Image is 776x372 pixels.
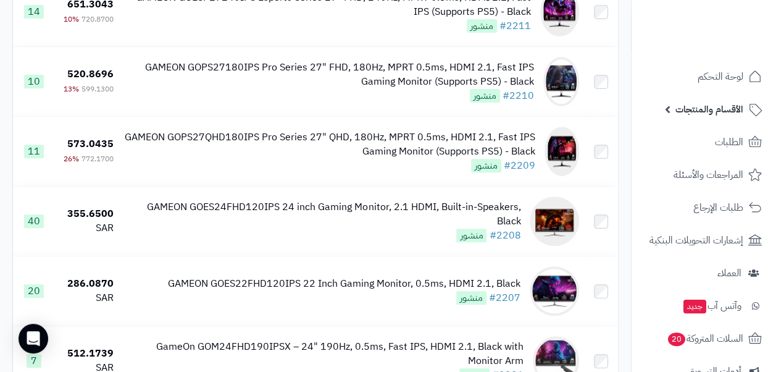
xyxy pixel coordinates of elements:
span: وآتس آب [682,297,741,315]
span: 40 [24,214,44,228]
span: المراجعات والأسئلة [674,166,743,184]
span: 13% [64,83,79,95]
div: GAMEON GOES22FHD120IPS 22 Inch Gaming Monitor, 0.5ms, HDMI 2.1, Black [168,277,520,291]
span: 720.8700 [81,14,114,25]
div: GAMEON GOES24FHD120IPS 24 inch Gaming Monitor, 2.1 HDMI, Built-in-Speakers, Black [123,200,521,229]
span: 26% [64,153,79,164]
img: GAMEON GOES24FHD120IPS 24 inch Gaming Monitor, 2.1 HDMI, Built-in-Speakers, Black [530,197,578,246]
div: GAMEON GOPS27180IPS Pro Series 27" FHD, 180Hz, MPRT 0.5ms, HDMI 2.1, Fast IPS Gaming Monitor (Sup... [123,61,534,89]
span: 10% [64,14,79,25]
a: #2211 [499,19,531,33]
span: 14 [24,5,44,19]
span: الأقسام والمنتجات [675,101,743,118]
span: السلات المتروكة [667,330,743,347]
a: #2210 [503,88,534,103]
span: 772.1700 [81,153,114,164]
div: SAR [60,291,114,305]
img: GAMEON GOPS27180IPS Pro Series 27" FHD, 180Hz, MPRT 0.5ms, HDMI 2.1, Fast IPS Gaming Monitor (Sup... [543,57,579,106]
img: GAMEON GOPS27QHD180IPS Pro Series 27" QHD, 180Hz, MPRT 0.5ms, HDMI 2.1, Fast IPS Gaming Monitor (... [544,127,579,176]
div: SAR [60,221,114,235]
div: Open Intercom Messenger [19,324,48,353]
span: منشور [470,89,500,103]
span: 10 [24,75,44,88]
img: GAMEON GOES22FHD120IPS 22 Inch Gaming Monitor, 0.5ms, HDMI 2.1, Black [530,266,579,316]
span: منشور [456,229,486,242]
span: 11 [24,145,44,158]
span: 7 [27,354,41,368]
a: لوحة التحكم [639,62,769,91]
span: 20 [24,284,44,298]
div: 286.0870 [60,277,114,291]
a: طلبات الإرجاع [639,193,769,222]
div: 512.1739 [60,347,114,361]
div: 355.6500 [60,207,114,221]
a: السلات المتروكة20 [639,324,769,353]
span: 520.8696 [67,67,114,82]
span: جديد [683,300,706,313]
div: GameOn GOM24FHD190IPSX – 24" 190Hz, 0.5ms, Fast IPS, HDMI 2.1, Black with Monitor Arm [123,340,524,368]
a: الطلبات [639,127,769,157]
span: طلبات الإرجاع [693,199,743,216]
span: العملاء [717,264,741,282]
a: وآتس آبجديد [639,291,769,321]
a: #2207 [489,290,520,305]
span: منشور [471,159,501,172]
a: إشعارات التحويلات البنكية [639,226,769,255]
span: الطلبات [715,133,743,151]
span: إشعارات التحويلات البنكية [649,232,743,249]
span: 20 [668,332,685,346]
a: #2209 [504,158,535,173]
span: 599.1300 [81,83,114,95]
a: العملاء [639,258,769,288]
a: المراجعات والأسئلة [639,160,769,190]
span: منشور [456,291,486,305]
a: #2208 [489,228,520,243]
span: لوحة التحكم [698,68,743,85]
div: GAMEON GOPS27QHD180IPS Pro Series 27" QHD, 180Hz, MPRT 0.5ms, HDMI 2.1, Fast IPS Gaming Monitor (... [123,130,535,159]
span: 573.0435 [67,137,114,151]
span: منشور [467,19,497,33]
